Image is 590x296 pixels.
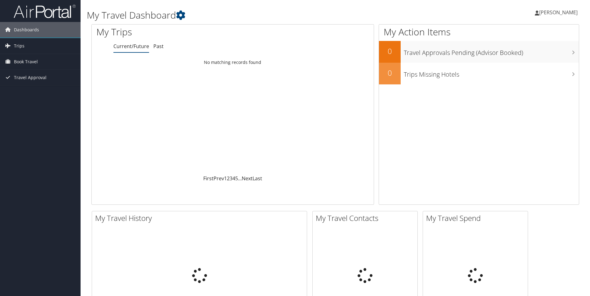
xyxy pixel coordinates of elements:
[96,25,252,38] h1: My Trips
[230,175,232,182] a: 3
[224,175,227,182] a: 1
[235,175,238,182] a: 5
[113,43,149,50] a: Current/Future
[379,25,579,38] h1: My Action Items
[14,4,76,19] img: airportal-logo.png
[203,175,214,182] a: First
[153,43,164,50] a: Past
[14,54,38,70] span: Book Travel
[232,175,235,182] a: 4
[14,22,39,38] span: Dashboards
[253,175,262,182] a: Last
[214,175,224,182] a: Prev
[535,3,584,22] a: [PERSON_NAME]
[227,175,230,182] a: 2
[316,213,417,223] h2: My Travel Contacts
[87,9,418,22] h1: My Travel Dashboard
[379,41,579,63] a: 0Travel Approvals Pending (Advisor Booked)
[92,57,374,68] td: No matching records found
[238,175,242,182] span: …
[404,45,579,57] h3: Travel Approvals Pending (Advisor Booked)
[95,213,307,223] h2: My Travel History
[426,213,528,223] h2: My Travel Spend
[242,175,253,182] a: Next
[14,70,46,85] span: Travel Approval
[539,9,578,16] span: [PERSON_NAME]
[379,68,401,78] h2: 0
[379,46,401,56] h2: 0
[379,63,579,84] a: 0Trips Missing Hotels
[404,67,579,79] h3: Trips Missing Hotels
[14,38,24,54] span: Trips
